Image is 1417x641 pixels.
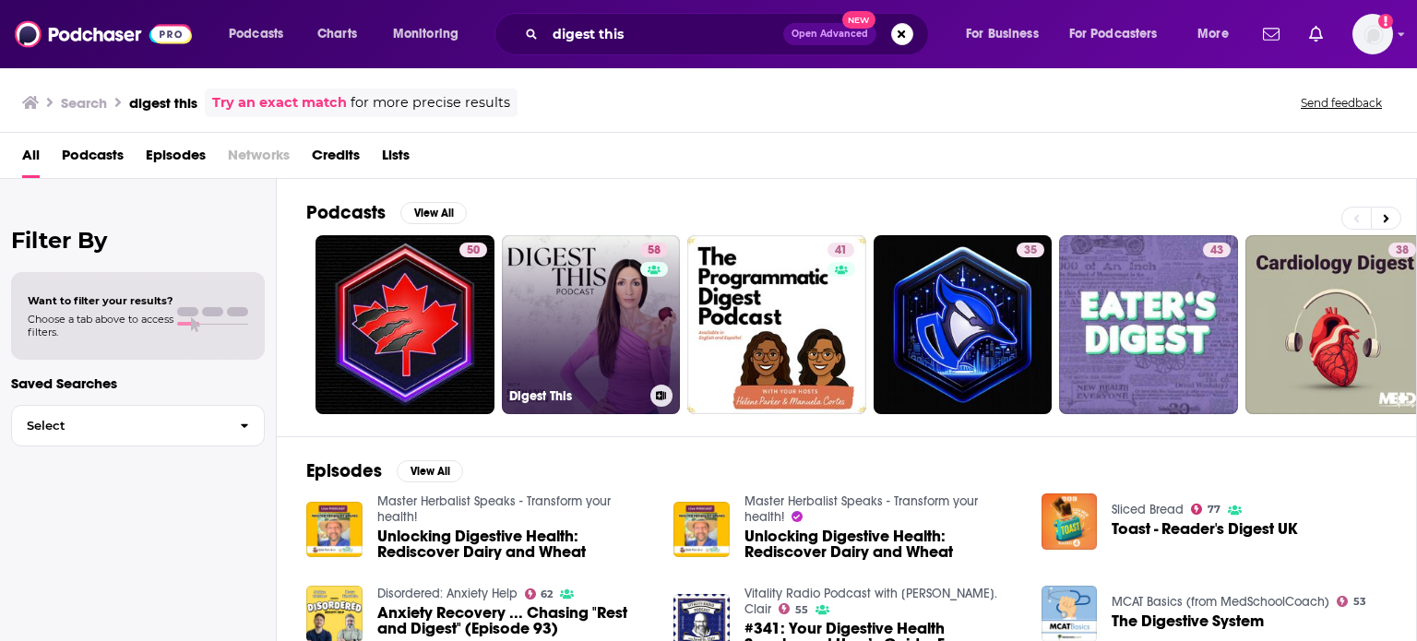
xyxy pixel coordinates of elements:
[377,493,611,525] a: Master Herbalist Speaks - Transform your health!
[400,202,467,224] button: View All
[1352,14,1393,54] span: Logged in as Ashley_Beenen
[744,586,997,617] a: Vitality Radio Podcast with Jared St. Clair
[316,235,494,414] a: 50
[842,11,875,29] span: New
[306,459,463,482] a: EpisodesView All
[1112,594,1329,610] a: MCAT Basics (from MedSchoolCoach)
[545,19,783,49] input: Search podcasts, credits, & more...
[1069,21,1158,47] span: For Podcasters
[22,140,40,178] a: All
[1352,14,1393,54] button: Show profile menu
[15,17,192,52] img: Podchaser - Follow, Share and Rate Podcasts
[146,140,206,178] a: Episodes
[648,242,661,260] span: 58
[509,388,643,404] h3: Digest This
[828,243,854,257] a: 41
[1197,21,1229,47] span: More
[305,19,368,49] a: Charts
[306,459,382,482] h2: Episodes
[1057,19,1185,49] button: open menu
[397,460,463,482] button: View All
[1353,598,1366,606] span: 53
[62,140,124,178] a: Podcasts
[28,313,173,338] span: Choose a tab above to access filters.
[1378,14,1393,29] svg: Add a profile image
[1302,18,1330,50] a: Show notifications dropdown
[1112,521,1298,537] a: Toast - Reader's Digest UK
[1210,242,1223,260] span: 43
[1112,502,1184,517] a: Sliced Bread
[744,528,1019,560] a: Unlocking Digestive Health: Rediscover Dairy and Wheat
[1388,243,1416,257] a: 38
[61,94,107,112] h3: Search
[1112,613,1264,629] a: The Digestive System
[306,201,467,224] a: PodcastsView All
[212,92,347,113] a: Try an exact match
[1352,14,1393,54] img: User Profile
[377,605,652,636] a: Anxiety Recovery ... Chasing "Rest and Digest" (Episode 93)
[1059,235,1238,414] a: 43
[467,242,480,260] span: 50
[640,243,668,257] a: 58
[1203,243,1231,257] a: 43
[317,21,357,47] span: Charts
[382,140,410,178] a: Lists
[673,502,730,558] img: Unlocking Digestive Health: Rediscover Dairy and Wheat
[795,606,808,614] span: 55
[792,30,868,39] span: Open Advanced
[1024,242,1037,260] span: 35
[377,528,652,560] a: Unlocking Digestive Health: Rediscover Dairy and Wheat
[228,140,290,178] span: Networks
[12,420,225,432] span: Select
[351,92,510,113] span: for more precise results
[380,19,482,49] button: open menu
[835,242,847,260] span: 41
[1017,243,1044,257] a: 35
[312,140,360,178] a: Credits
[216,19,307,49] button: open menu
[306,502,363,558] img: Unlocking Digestive Health: Rediscover Dairy and Wheat
[11,227,265,254] h2: Filter By
[1396,242,1409,260] span: 38
[541,590,553,599] span: 62
[1295,95,1387,111] button: Send feedback
[1208,505,1221,514] span: 77
[1042,493,1098,550] img: Toast - Reader's Digest UK
[1337,596,1366,607] a: 53
[306,201,386,224] h2: Podcasts
[687,235,866,414] a: 41
[502,235,681,414] a: 58Digest This
[229,21,283,47] span: Podcasts
[377,586,518,601] a: Disordered: Anxiety Help
[525,588,554,599] a: 62
[512,13,947,55] div: Search podcasts, credits, & more...
[129,94,197,112] h3: digest this
[28,294,173,307] span: Want to filter your results?
[783,23,876,45] button: Open AdvancedNew
[393,21,458,47] span: Monitoring
[779,603,808,614] a: 55
[953,19,1062,49] button: open menu
[11,374,265,392] p: Saved Searches
[966,21,1039,47] span: For Business
[744,493,978,525] a: Master Herbalist Speaks - Transform your health!
[459,243,487,257] a: 50
[1191,504,1221,515] a: 77
[1185,19,1252,49] button: open menu
[1256,18,1287,50] a: Show notifications dropdown
[874,235,1053,414] a: 35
